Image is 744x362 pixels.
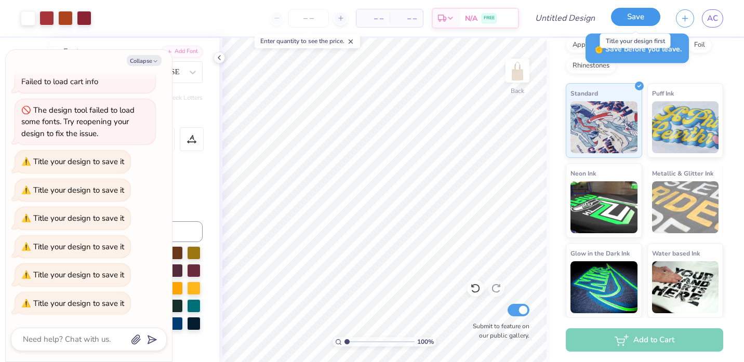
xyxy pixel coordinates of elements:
span: ☝️ [593,42,605,55]
div: Title your design to save it [33,270,124,280]
span: Standard [570,88,598,99]
span: – – [396,13,417,24]
input: Untitled Design [527,8,603,29]
span: AC [707,12,718,24]
div: The design tool failed to load some fonts. Try reopening your design to fix the issue. [21,105,135,139]
img: Neon Ink [570,181,637,233]
div: Enter quantity to see the price. [255,34,360,48]
span: Glow in the Dark Ink [570,248,630,259]
div: Foil [687,37,712,53]
a: AC [702,9,723,28]
div: Title your design to save it [33,156,124,167]
div: Title your design to save it [33,242,124,252]
img: Metallic & Glitter Ink [652,181,719,233]
div: Applique [566,37,607,53]
div: Save before you leave. [586,34,689,63]
span: FREE [484,15,495,22]
div: Title your design first [600,34,671,48]
div: Failed to load cart info [21,76,98,87]
label: Font [63,46,79,58]
img: Glow in the Dark Ink [570,261,637,313]
button: Collapse [127,55,162,66]
img: Puff Ink [652,101,719,153]
img: Standard [570,101,637,153]
span: N/A [465,13,477,24]
span: 100 % [417,337,434,346]
span: Water based Ink [652,248,700,259]
div: Rhinestones [566,58,616,74]
span: Metallic & Glitter Ink [652,168,713,179]
img: Water based Ink [652,261,719,313]
div: Title your design to save it [33,213,124,223]
div: Add Font [162,46,203,58]
span: – – [363,13,383,24]
label: Submit to feature on our public gallery. [467,321,529,340]
span: Neon Ink [570,168,596,179]
input: – – [288,9,329,28]
div: The design tool ran into an error. Try again. [21,49,147,71]
div: Title your design to save it [33,185,124,195]
button: Save [611,8,660,26]
img: Back [507,60,528,81]
span: Puff Ink [652,88,674,99]
div: Title your design to save it [33,298,124,309]
div: Back [511,86,524,96]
